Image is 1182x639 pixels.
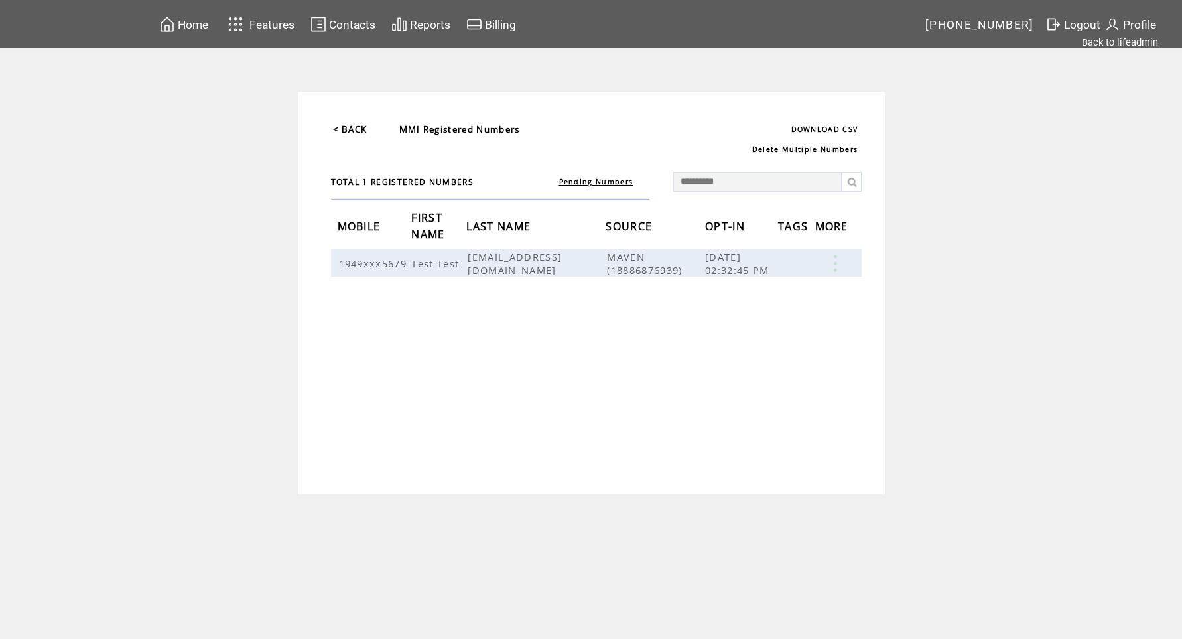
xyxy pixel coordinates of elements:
span: [EMAIL_ADDRESS][DOMAIN_NAME] [468,250,562,277]
a: LAST NAME [466,222,534,230]
span: FIRST NAME [411,207,448,248]
span: TAGS [778,216,811,240]
img: exit.svg [1045,16,1061,33]
span: OPT-IN [705,216,748,240]
a: MOBILE [338,222,384,230]
span: MAVEN (18886876939) [607,250,685,277]
span: Test Test [411,257,462,270]
span: Contacts [329,18,375,31]
span: Home [178,18,208,31]
a: DOWNLOAD CSV [791,125,858,134]
span: Features [249,18,295,31]
span: [PHONE_NUMBER] [925,18,1034,31]
span: Reports [410,18,450,31]
a: Reports [389,14,452,35]
span: MOBILE [338,216,384,240]
span: Logout [1064,18,1100,31]
span: MMI Registered Numbers [399,123,520,135]
img: contacts.svg [310,16,326,33]
img: creidtcard.svg [466,16,482,33]
img: features.svg [224,13,247,35]
span: MORE [815,216,852,240]
a: Features [222,11,297,37]
img: chart.svg [391,16,407,33]
a: FIRST NAME [411,214,448,238]
a: SOURCE [606,222,655,230]
a: Delete Multiple Numbers [752,145,858,154]
a: Back to lifeadmin [1082,36,1158,48]
a: TAGS [778,222,811,230]
span: TOTAL 1 REGISTERED NUMBERS [331,177,474,188]
span: [DATE] 02:32:45 PM [705,250,773,277]
img: home.svg [159,16,175,33]
span: LAST NAME [466,216,534,240]
a: OPT-IN [705,222,748,230]
img: profile.svg [1104,16,1120,33]
a: Profile [1102,14,1158,35]
a: Home [157,14,210,35]
a: Logout [1043,14,1102,35]
a: Pending Numbers [559,177,633,186]
span: Billing [485,18,516,31]
a: Billing [464,14,518,35]
span: 1949xxx5679 [339,257,411,270]
a: < BACK [333,123,367,135]
span: Profile [1123,18,1156,31]
span: SOURCE [606,216,655,240]
a: Contacts [308,14,377,35]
